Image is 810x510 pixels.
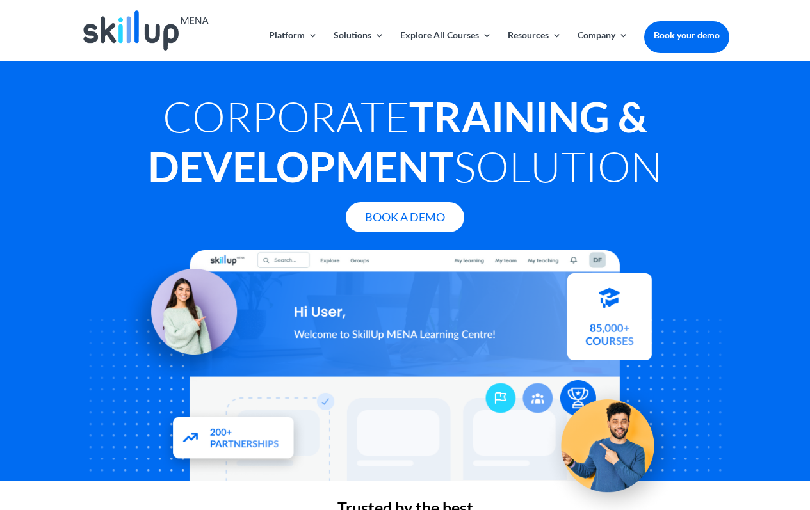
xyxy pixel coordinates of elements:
a: Resources [508,31,562,61]
a: Explore All Courses [400,31,492,61]
a: Company [578,31,628,61]
img: Partners - SkillUp Mena [159,404,308,474]
a: Book A Demo [346,202,464,232]
iframe: Chat Widget [597,372,810,510]
h1: Corporate Solution [81,92,729,198]
img: Skillup Mena [83,10,209,51]
a: Book your demo [644,21,729,49]
a: Platform [269,31,318,61]
img: Courses library - SkillUp MENA [567,278,652,365]
img: Learning Management Solution - SkillUp [120,255,249,384]
a: Solutions [334,31,384,61]
strong: Training & Development [148,92,647,191]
